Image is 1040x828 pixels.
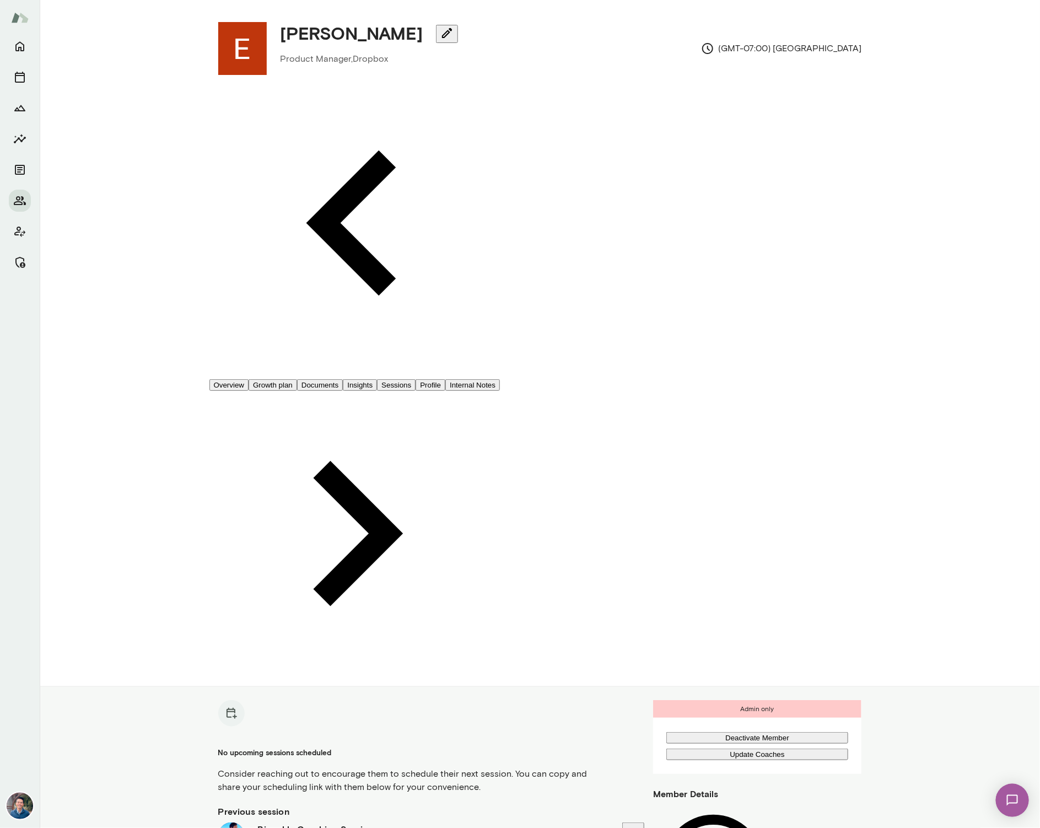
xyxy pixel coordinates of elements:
[218,767,644,794] p: Consider reaching out to encourage them to schedule their next session. You can copy and share yo...
[218,748,644,759] h5: No upcoming sessions scheduled
[666,732,849,744] button: Deactivate Member
[343,379,377,391] button: Insights
[280,23,423,44] h4: [PERSON_NAME]
[218,22,267,75] img: Ela Malani
[377,379,416,391] button: Sessions
[280,52,449,66] p: Product Manager, Dropbox
[7,793,33,819] img: Alex Yu
[416,379,445,391] button: Profile
[209,379,249,391] button: Overview
[9,190,31,212] button: Members
[666,749,849,760] button: Update Coaches
[701,42,862,55] p: (GMT-07:00) [GEOGRAPHIC_DATA]
[9,66,31,88] button: Sessions
[9,97,31,119] button: Growth Plan
[297,379,343,391] button: Documents
[9,251,31,273] button: Manage
[9,159,31,181] button: Documents
[9,221,31,243] button: Client app
[249,379,297,391] button: Growth plan
[653,787,862,800] h6: Member Details
[653,700,862,718] div: Admin only
[9,35,31,57] button: Home
[445,379,500,391] button: Internal Notes
[11,7,29,28] img: Mento
[9,128,31,150] button: Insights
[218,805,644,818] h6: Previous session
